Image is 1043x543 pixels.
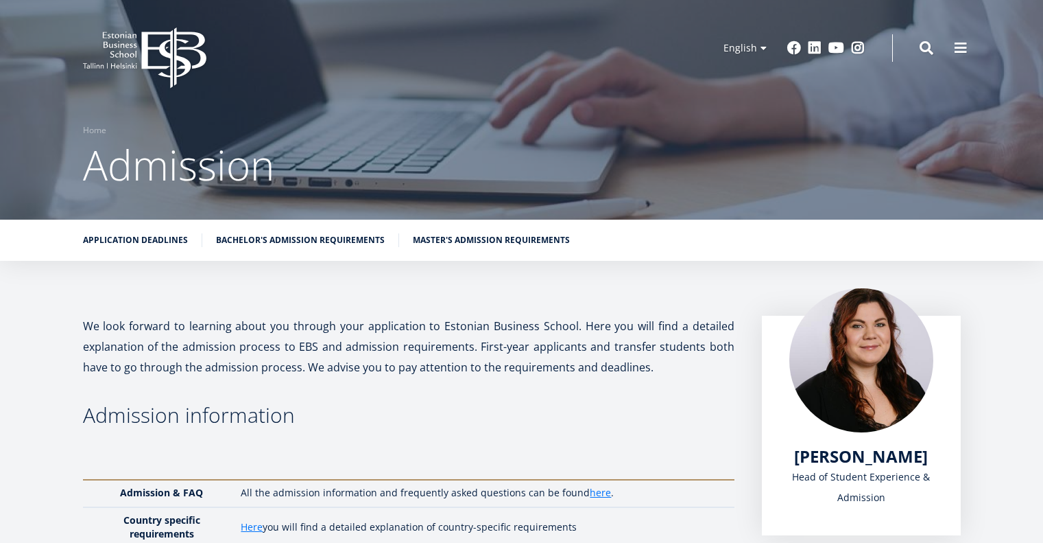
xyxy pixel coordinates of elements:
strong: Country specific requirements [123,513,200,540]
strong: Admission & FAQ [120,486,203,499]
h3: Admission information [83,405,734,426]
img: liina reimann [789,288,933,432]
a: Here [241,520,263,534]
a: Master's admission requirements [413,233,570,247]
p: We look forward to learning about you through your application to Estonian Business School. Here ... [83,316,734,378]
span: [PERSON_NAME] [794,445,928,467]
a: Facebook [787,41,801,55]
a: here [590,486,611,500]
span: Admission [83,137,274,193]
a: Home [83,124,106,137]
a: Bachelor's admission requirements [216,233,385,247]
a: Youtube [828,41,844,55]
a: Linkedin [808,41,822,55]
td: All the admission information and frequently asked questions can be found . [234,480,734,507]
div: Head of Student Experience & Admission [789,467,933,508]
a: [PERSON_NAME] [794,446,928,467]
a: Instagram [851,41,865,55]
a: Application deadlines [83,233,188,247]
